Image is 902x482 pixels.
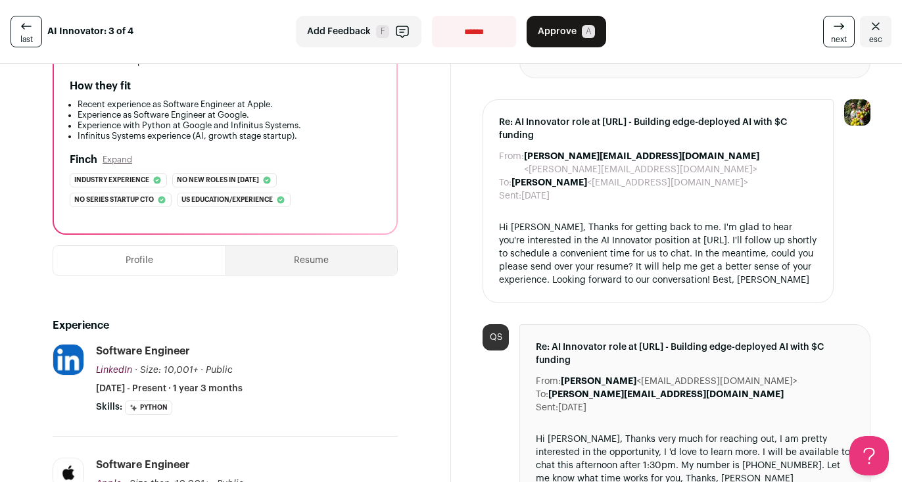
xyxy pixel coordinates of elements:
[70,78,131,94] h2: How they fit
[78,120,381,131] li: Experience with Python at Google and Infinitus Systems.
[96,344,190,358] div: Software Engineer
[561,375,797,388] dd: <[EMAIL_ADDRESS][DOMAIN_NAME]>
[181,193,273,206] span: Us education/experience
[125,400,172,415] li: Python
[538,25,577,38] span: Approve
[53,318,398,333] h2: Experience
[536,341,854,367] span: Re: AI Innovator role at [URL] - Building edge-deployed AI with $C funding
[499,221,817,287] div: Hi [PERSON_NAME], Thanks for getting back to me. I'm glad to hear you're interested in the AI Inn...
[521,189,550,203] dd: [DATE]
[96,366,132,375] span: LinkedIn
[536,375,561,388] dt: From:
[499,176,511,189] dt: To:
[499,150,524,176] dt: From:
[582,25,595,38] span: A
[869,34,882,45] span: esc
[11,16,42,47] a: last
[527,16,606,47] button: Approve A
[483,324,509,350] div: QS
[307,25,371,38] span: Add Feedback
[53,246,225,275] button: Profile
[53,345,83,375] img: e23be04427e9fc54bf8b6f4ecff8b046137624144e00097804b976b9db2c38c9.jpg
[96,382,243,395] span: [DATE] - Present · 1 year 3 months
[78,131,381,141] li: Infinitus Systems experience (AI, growth stage startup).
[536,388,548,401] dt: To:
[177,174,259,187] span: No new roles in [DATE]
[524,152,759,161] b: [PERSON_NAME][EMAIL_ADDRESS][DOMAIN_NAME]
[499,116,817,142] span: Re: AI Innovator role at [URL] - Building edge-deployed AI with $C funding
[206,366,233,375] span: Public
[47,25,133,38] strong: AI Innovator: 3 of 4
[561,377,636,386] b: [PERSON_NAME]
[96,458,190,472] div: Software Engineer
[499,189,521,203] dt: Sent:
[103,155,132,165] button: Expand
[201,364,203,377] span: ·
[823,16,855,47] a: next
[74,193,154,206] span: No series startup cto
[536,401,558,414] dt: Sent:
[70,152,97,168] h2: Finch
[20,34,33,45] span: last
[844,99,870,126] img: 6689865-medium_jpg
[376,25,389,38] span: F
[548,390,784,399] b: [PERSON_NAME][EMAIL_ADDRESS][DOMAIN_NAME]
[296,16,421,47] button: Add Feedback F
[78,110,381,120] li: Experience as Software Engineer at Google.
[511,178,587,187] b: [PERSON_NAME]
[74,174,149,187] span: Industry experience
[226,246,398,275] button: Resume
[558,401,586,414] dd: [DATE]
[849,436,889,475] iframe: Help Scout Beacon - Open
[96,400,122,414] span: Skills:
[860,16,891,47] a: Close
[135,366,198,375] span: · Size: 10,001+
[78,99,381,110] li: Recent experience as Software Engineer at Apple.
[511,176,748,189] dd: <[EMAIL_ADDRESS][DOMAIN_NAME]>
[524,150,817,176] dd: <[PERSON_NAME][EMAIL_ADDRESS][DOMAIN_NAME]>
[831,34,847,45] span: next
